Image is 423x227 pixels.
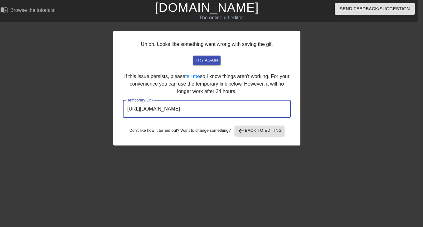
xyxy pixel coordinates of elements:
a: Browse the tutorials! [0,6,56,16]
span: Back to Editing [237,127,282,135]
a: tell me [185,74,200,79]
a: [DOMAIN_NAME] [155,1,259,14]
span: try again [196,57,218,64]
div: Browse the tutorials! [10,7,56,13]
span: arrow_back [237,127,245,135]
div: Uh oh. Looks like something went wrong with saving the gif. If this issue persists, please so I k... [113,31,300,146]
div: The online gif editor [139,14,303,22]
div: Don't like how it turned out? Want to change something? [123,126,291,136]
button: try again [193,56,221,65]
input: bare [123,100,291,118]
span: Send Feedback/Suggestion [340,5,410,13]
button: Send Feedback/Suggestion [335,3,415,15]
button: Back to Editing [235,126,284,136]
span: menu_book [0,6,8,13]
